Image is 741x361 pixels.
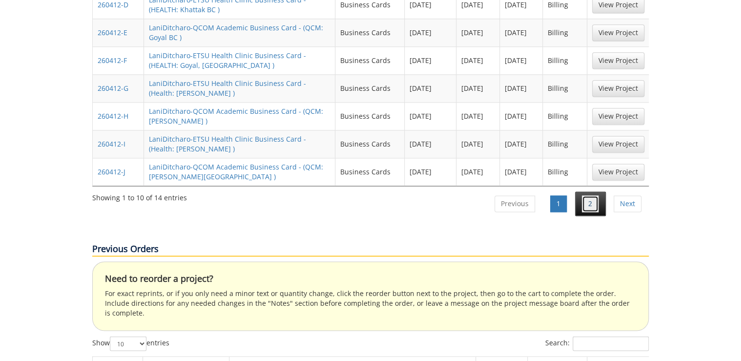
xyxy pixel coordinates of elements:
[92,336,169,351] label: Show entries
[405,74,456,102] td: [DATE]
[405,19,456,46] td: [DATE]
[543,130,587,158] td: Billing
[500,74,543,102] td: [DATE]
[494,195,535,212] a: Previous
[149,106,323,126] a: LaniDitcharo-QCOM Academic Business Card - (QCM: [PERSON_NAME] )
[405,130,456,158] td: [DATE]
[500,158,543,186] td: [DATE]
[592,108,644,125] a: View Project
[592,136,644,152] a: View Project
[456,46,499,74] td: [DATE]
[110,336,146,351] select: Showentries
[614,195,641,212] a: Next
[405,158,456,186] td: [DATE]
[456,158,499,186] td: [DATE]
[500,19,543,46] td: [DATE]
[456,130,499,158] td: [DATE]
[550,195,567,212] a: 1
[543,19,587,46] td: Billing
[545,336,649,351] label: Search:
[592,80,644,97] a: View Project
[582,195,598,212] a: 2
[335,46,405,74] td: Business Cards
[98,167,125,176] a: 260412-J
[335,130,405,158] td: Business Cards
[149,162,323,181] a: LaniDitcharo-QCOM Academic Business Card - (QCM: [PERSON_NAME][GEOGRAPHIC_DATA] )
[335,102,405,130] td: Business Cards
[92,243,649,256] p: Previous Orders
[543,46,587,74] td: Billing
[105,289,636,318] p: For exact reprints, or if you only need a minor text or quantity change, click the reorder button...
[335,158,405,186] td: Business Cards
[592,52,644,69] a: View Project
[500,130,543,158] td: [DATE]
[335,74,405,102] td: Business Cards
[98,28,127,37] a: 260412-E
[105,274,636,284] h4: Need to reorder a project?
[335,19,405,46] td: Business Cards
[456,74,499,102] td: [DATE]
[98,56,127,65] a: 260412-F
[149,51,306,70] a: LaniDitcharo-ETSU Health Clinic Business Card - (HEALTH: Goyal, [GEOGRAPHIC_DATA] )
[405,102,456,130] td: [DATE]
[500,46,543,74] td: [DATE]
[456,19,499,46] td: [DATE]
[592,24,644,41] a: View Project
[543,158,587,186] td: Billing
[149,134,306,153] a: LaniDitcharo-ETSU Health Clinic Business Card - (Health: [PERSON_NAME] )
[543,74,587,102] td: Billing
[592,164,644,180] a: View Project
[405,46,456,74] td: [DATE]
[98,84,128,93] a: 260412-G
[149,79,306,98] a: LaniDitcharo-ETSU Health Clinic Business Card - (Health: [PERSON_NAME] )
[149,23,323,42] a: LaniDitcharo-QCOM Academic Business Card - (QCM: Goyal BC )
[500,102,543,130] td: [DATE]
[92,189,187,203] div: Showing 1 to 10 of 14 entries
[456,102,499,130] td: [DATE]
[98,111,128,121] a: 260412-H
[543,102,587,130] td: Billing
[573,336,649,351] input: Search:
[98,139,125,149] a: 260412-I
